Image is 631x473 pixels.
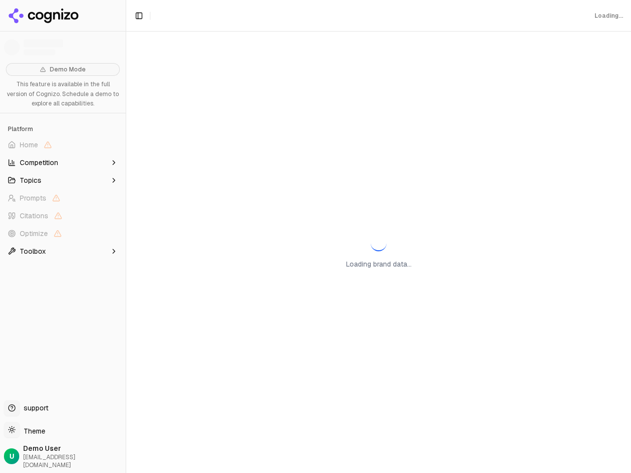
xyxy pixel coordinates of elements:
span: Prompts [20,193,46,203]
span: Competition [20,158,58,168]
span: Demo Mode [50,66,86,73]
span: Toolbox [20,246,46,256]
span: support [20,403,48,413]
span: Demo User [23,443,122,453]
div: Loading... [595,12,623,20]
span: [EMAIL_ADDRESS][DOMAIN_NAME] [23,453,122,469]
button: Competition [4,155,122,170]
p: Loading brand data... [346,259,412,269]
span: Theme [20,427,45,436]
span: Citations [20,211,48,221]
p: This feature is available in the full version of Cognizo. Schedule a demo to explore all capabili... [6,80,120,109]
button: Topics [4,172,122,188]
button: Toolbox [4,243,122,259]
span: Topics [20,175,41,185]
div: Platform [4,121,122,137]
span: Home [20,140,38,150]
span: Optimize [20,229,48,238]
span: U [9,451,14,461]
